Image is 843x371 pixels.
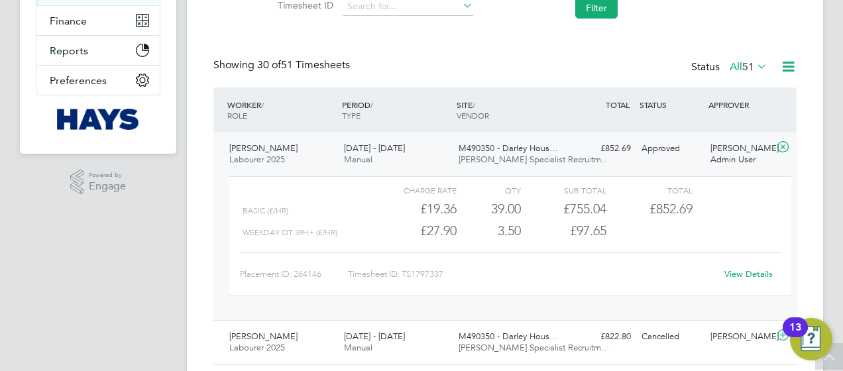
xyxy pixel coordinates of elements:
label: All [730,60,767,74]
span: [PERSON_NAME] Specialist Recruitm… [459,342,610,353]
div: [PERSON_NAME] [705,326,774,348]
div: Placement ID: 264146 [240,264,348,285]
span: [DATE] - [DATE] [344,331,405,342]
div: QTY [457,182,521,198]
a: View Details [724,268,773,280]
div: WORKER [224,93,339,127]
span: Finance [50,15,87,27]
div: SITE [453,93,568,127]
div: [PERSON_NAME] Admin User [705,138,774,171]
span: TOTAL [606,99,630,110]
span: Powered by [89,170,126,181]
span: 30 of [257,58,281,72]
span: Basic (£/HR) [243,206,288,215]
div: PERIOD [339,93,453,127]
div: Charge rate [371,182,457,198]
span: / [261,99,264,110]
span: [PERSON_NAME] Specialist Recruitm… [459,154,610,165]
div: 13 [789,327,801,344]
span: Manual [344,342,372,353]
div: Approved [636,138,705,160]
div: £19.36 [371,198,457,220]
span: [PERSON_NAME] [229,142,298,154]
div: 39.00 [457,198,521,220]
span: Labourer 2025 [229,342,285,353]
button: Reports [36,36,160,65]
div: Showing [213,58,353,72]
span: M490350 - Darley Hous… [459,142,558,154]
span: £852.69 [649,201,693,217]
div: 3.50 [457,220,521,242]
div: STATUS [636,93,705,117]
span: 51 Timesheets [257,58,350,72]
div: £27.90 [371,220,457,242]
img: hays-logo-retina.png [57,109,140,130]
div: Sub Total [521,182,606,198]
span: Preferences [50,74,107,87]
span: / [473,99,475,110]
span: VENDOR [457,110,489,121]
div: Cancelled [636,326,705,348]
div: £852.69 [567,138,636,160]
span: Weekday OT 39h+ (£/HR) [243,228,337,237]
button: Preferences [36,66,160,95]
span: M490350 - Darley Hous… [459,331,558,342]
div: APPROVER [705,93,774,117]
a: Powered byEngage [70,170,127,195]
span: Reports [50,44,88,57]
div: £97.65 [521,220,606,242]
span: Labourer 2025 [229,154,285,165]
span: 51 [742,60,754,74]
span: [DATE] - [DATE] [344,142,405,154]
div: Total [606,182,692,198]
div: Timesheet ID: TS1797337 [348,264,716,285]
span: ROLE [227,110,247,121]
div: £822.80 [567,326,636,348]
div: Status [691,58,770,77]
span: TYPE [342,110,361,121]
div: £755.04 [521,198,606,220]
a: Go to home page [36,109,160,130]
span: Manual [344,154,372,165]
span: / [370,99,373,110]
button: Open Resource Center, 13 new notifications [790,318,832,360]
span: [PERSON_NAME] [229,331,298,342]
button: Finance [36,6,160,35]
span: Engage [89,181,126,192]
